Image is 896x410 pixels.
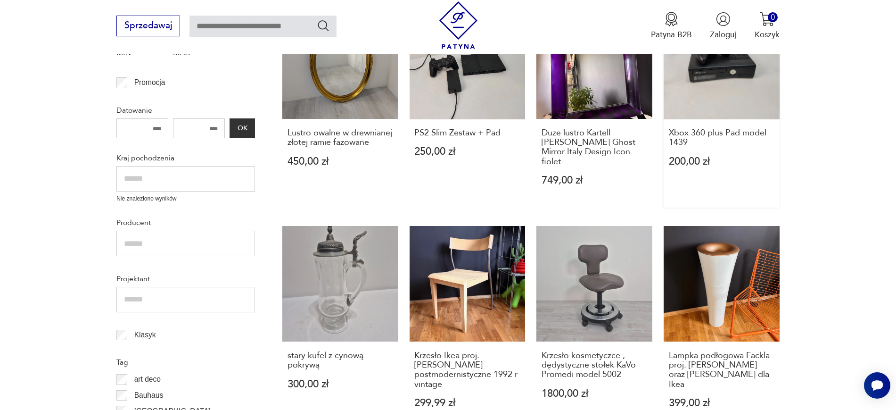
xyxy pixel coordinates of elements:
[282,3,398,208] a: Lustro owalne w drewnianej złotej ramie fazowaneLustro owalne w drewnianej złotej ramie fazowane4...
[669,157,774,167] p: 200,00 zł
[134,329,156,341] p: Klasyk
[288,128,393,148] h3: Lustro owalne w drewnianej złotej ramie fazowane
[134,373,161,385] p: art deco
[116,152,255,164] p: Kraj pochodzenia
[414,351,520,390] h3: Krzesło Ikea proj. [PERSON_NAME] postmodernistyczne 1992 r vintage
[651,29,692,40] p: Patyna B2B
[669,398,774,408] p: 399,00 zł
[755,29,780,40] p: Koszyk
[664,3,780,208] a: Xbox 360 plus Pad model 1439Xbox 360 plus Pad model 1439200,00 zł
[134,389,164,402] p: Bauhaus
[230,118,255,138] button: OK
[651,12,692,40] a: Ikona medaluPatyna B2B
[116,16,180,36] button: Sprzedawaj
[760,12,774,26] img: Ikona koszyka
[435,1,482,49] img: Patyna - sklep z meblami i dekoracjami vintage
[542,351,647,380] h3: Krzesło kosmetyczce , dędystyczne stołek KaVo Promedi model 5002
[317,19,330,33] button: Szukaj
[664,12,679,26] img: Ikona medalu
[651,12,692,40] button: Patyna B2B
[288,157,393,167] p: 450,00 zł
[669,128,774,148] h3: Xbox 360 plus Pad model 1439
[116,217,255,229] p: Producent
[542,176,647,185] p: 749,00 zł
[542,128,647,167] h3: Duże lustro Kartell [PERSON_NAME] Ghost Mirror Italy Design Icon fiolet
[710,12,736,40] button: Zaloguj
[116,356,255,368] p: Tag
[116,104,255,117] p: Datowanie
[768,12,778,22] div: 0
[536,3,652,208] a: Duże lustro Kartell Philippe Starck Ghost Mirror Italy Design Icon fioletDuże lustro Kartell [PER...
[414,147,520,157] p: 250,00 zł
[669,351,774,390] h3: Lampka podłogowa Fackla proj. [PERSON_NAME] oraz [PERSON_NAME] dla Ikea
[710,29,736,40] p: Zaloguj
[116,273,255,285] p: Projektant
[288,351,393,370] h3: stary kufel z cynową pokrywą
[755,12,780,40] button: 0Koszyk
[414,128,520,138] h3: PS2 Slim Zestaw + Pad
[116,23,180,30] a: Sprzedawaj
[864,372,890,399] iframe: Smartsupp widget button
[716,12,731,26] img: Ikonka użytkownika
[414,398,520,408] p: 299,99 zł
[542,389,647,399] p: 1800,00 zł
[288,379,393,389] p: 300,00 zł
[134,76,165,89] p: Promocja
[116,194,255,203] p: Nie znaleziono wyników
[410,3,526,208] a: PS2 Slim Zestaw + PadPS2 Slim Zestaw + Pad250,00 zł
